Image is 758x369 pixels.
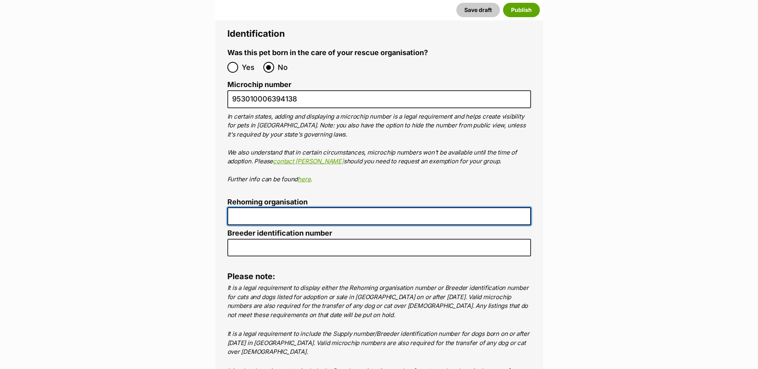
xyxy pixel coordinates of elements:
span: Identification [227,28,285,39]
a: here [298,175,310,183]
h4: Please note: [227,271,531,282]
button: Save draft [456,3,500,17]
p: It is a legal requirement to include the Supply number/Breeder identification number for dogs bor... [227,329,531,357]
label: Breeder identification number [227,229,531,238]
button: Publish [503,3,540,17]
label: Was this pet born in the care of your rescue organisation? [227,49,428,57]
p: In certain states, adding and displaying a microchip number is a legal requirement and helps crea... [227,112,531,184]
span: Yes [242,62,259,73]
a: contact [PERSON_NAME] [273,157,344,165]
span: No [278,62,295,73]
label: Microchip number [227,81,531,89]
p: It is a legal requirement to display either the Rehoming organisation number or Breeder identific... [227,284,531,319]
label: Rehoming organisation [227,198,531,206]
